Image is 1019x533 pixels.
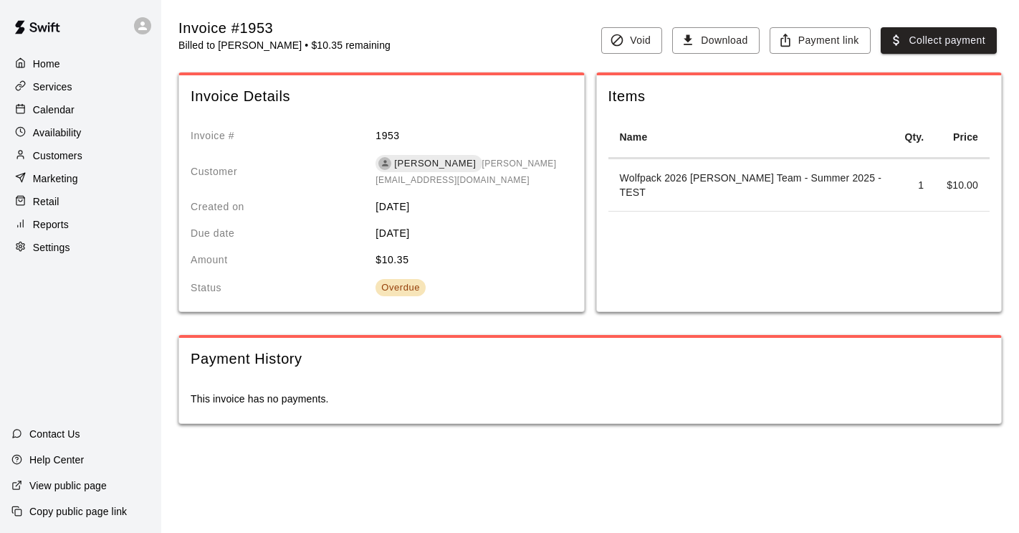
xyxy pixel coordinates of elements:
table: spanning table [608,117,990,212]
span: [PERSON_NAME] [388,156,482,171]
p: Retail [33,194,59,209]
a: Marketing [11,168,150,189]
p: $ 10.35 [375,253,560,268]
td: 1 [893,159,935,212]
p: Status [191,280,375,296]
strong: Name [620,131,648,143]
span: Items [608,87,990,106]
p: [DATE] [375,226,560,241]
p: 1953 [375,128,560,143]
div: Vicki Toohig [378,157,391,170]
a: Settings [11,237,150,258]
p: Services [33,80,72,94]
p: View public page [29,478,107,493]
strong: Price [953,131,978,143]
p: Help Center [29,453,84,467]
span: Invoice Details [191,87,561,106]
a: Home [11,53,150,75]
p: Invoice # [191,128,375,143]
td: $ 10.00 [935,159,990,212]
a: Reports [11,214,150,235]
p: Home [33,57,60,71]
a: Retail [11,191,150,212]
div: [PERSON_NAME] [375,155,482,172]
button: Collect payment [881,27,997,54]
a: Availability [11,122,150,143]
p: This invoice has no payments. [191,392,990,406]
p: Reports [33,217,69,232]
button: Download [672,27,759,54]
p: Contact Us [29,427,80,441]
a: Calendar [11,99,150,121]
p: Availability [33,126,82,140]
p: Customer [191,164,375,179]
button: Void [601,27,662,54]
p: Billed to [PERSON_NAME] • $10.35 remaining [178,38,391,52]
p: [DATE] [375,199,560,214]
a: Services [11,76,150,98]
p: Amount [191,253,375,268]
p: Customers [33,148,82,163]
p: Copy public page link [29,504,127,519]
p: Created on [191,199,375,214]
button: Payment link [770,27,871,54]
p: Due date [191,226,375,241]
p: Calendar [33,103,75,117]
p: Settings [33,240,70,255]
p: Marketing [33,171,78,186]
div: Overdue [381,280,420,295]
span: Payment History [191,349,990,369]
div: Invoice #1953 [178,19,391,38]
a: Customers [11,145,150,166]
strong: Qty. [904,131,924,143]
td: Wolfpack 2026 [PERSON_NAME] Team - Summer 2025 - TEST [608,159,894,212]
